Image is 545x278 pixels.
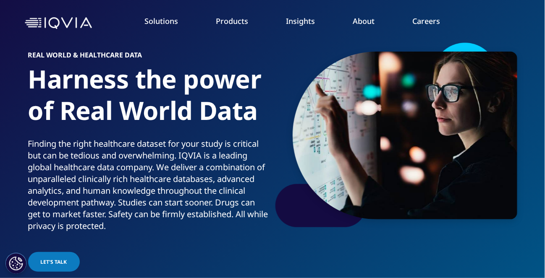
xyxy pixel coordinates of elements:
a: Solutions [144,16,178,26]
button: Cookie 设置 [5,253,26,274]
nav: Primary [95,3,520,43]
span: Let's Talk [41,258,67,265]
img: 2054_young-woman-touching-big-digital-monitor.jpg [293,52,517,219]
a: Insights [286,16,315,26]
p: Finding the right healthcare dataset for your study is critical but can be tedious and overwhelmi... [28,138,270,237]
a: About [353,16,375,26]
h1: Harness the power of Real World Data [28,63,270,138]
a: Let's Talk [28,252,80,272]
h6: Real World & Healthcare Data [28,52,270,63]
a: Products [216,16,248,26]
img: IQVIA Healthcare Information Technology and Pharma Clinical Research Company [25,17,92,29]
a: Careers [412,16,440,26]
